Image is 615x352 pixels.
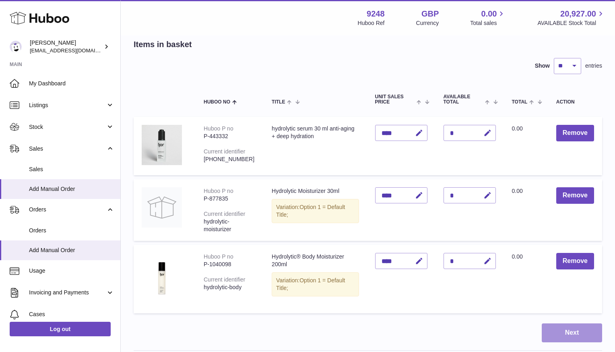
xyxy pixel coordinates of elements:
[204,125,233,132] div: Huboo P no
[29,166,114,173] span: Sales
[204,253,233,260] div: Huboo P no
[537,19,605,27] span: AVAILABLE Stock Total
[134,39,192,50] h2: Items in basket
[29,267,114,275] span: Usage
[204,133,256,140] div: P-443332
[276,204,345,218] span: Option 1 = Default Title;
[556,187,594,204] button: Remove
[204,218,256,233] div: hydrolytic-moisturizer
[585,62,602,70] span: entries
[481,8,497,19] span: 0.00
[560,8,596,19] span: 20,927.00
[204,276,246,283] div: Current identifier
[29,80,114,87] span: My Dashboard
[512,125,523,132] span: 0.00
[556,99,594,105] div: Action
[276,277,345,291] span: Option 1 = Default Title;
[358,19,385,27] div: Huboo Ref
[470,19,506,27] span: Total sales
[470,8,506,27] a: 0.00 Total sales
[204,148,246,155] div: Current identifier
[272,272,359,296] div: Variation:
[204,195,256,203] div: P-877835
[444,94,483,105] span: AVAILABLE Total
[537,8,605,27] a: 20,927.00 AVAILABLE Stock Total
[421,8,439,19] strong: GBP
[272,199,359,223] div: Variation:
[142,253,182,303] img: Hydrolytic® Body Moisturizer 200ml
[556,253,594,269] button: Remove
[556,125,594,141] button: Remove
[29,227,114,234] span: Orders
[512,253,523,260] span: 0.00
[535,62,550,70] label: Show
[30,39,102,54] div: [PERSON_NAME]
[29,206,106,213] span: Orders
[142,125,182,165] img: hydrolytic serum 30 ml anti-aging + deep hydration
[204,211,246,217] div: Current identifier
[512,99,528,105] span: Total
[272,99,285,105] span: Title
[29,289,106,296] span: Invoicing and Payments
[10,322,111,336] a: Log out
[29,123,106,131] span: Stock
[204,99,230,105] span: Huboo no
[10,41,22,53] img: hello@fjor.life
[204,155,256,163] div: [PHONE_NUMBER]
[142,187,182,228] img: Hydrolytic Moisturizer 30ml
[204,261,256,268] div: P-1040098
[204,284,256,291] div: hydrolytic-body
[30,47,118,54] span: [EMAIL_ADDRESS][DOMAIN_NAME]
[375,94,415,105] span: Unit Sales Price
[204,188,233,194] div: Huboo P no
[29,246,114,254] span: Add Manual Order
[367,8,385,19] strong: 9248
[29,185,114,193] span: Add Manual Order
[264,245,367,313] td: Hydrolytic® Body Moisturizer 200ml
[542,323,602,342] button: Next
[29,311,114,318] span: Cases
[29,145,106,153] span: Sales
[29,101,106,109] span: Listings
[416,19,439,27] div: Currency
[512,188,523,194] span: 0.00
[264,117,367,175] td: hydrolytic serum 30 ml anti-aging + deep hydration
[264,179,367,241] td: Hydrolytic Moisturizer 30ml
